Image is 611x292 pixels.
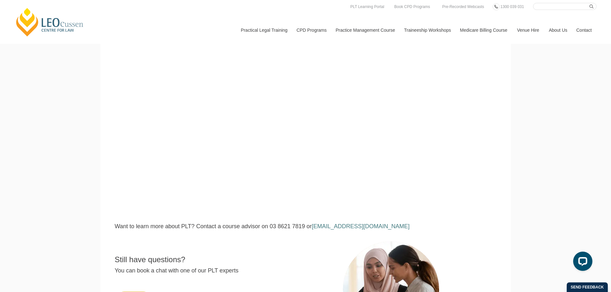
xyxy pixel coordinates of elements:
a: Practical Legal Training [236,16,292,44]
a: Venue Hire [512,16,544,44]
a: [EMAIL_ADDRESS][DOMAIN_NAME] [312,223,410,229]
span: 1300 039 031 [500,4,524,9]
a: CPD Programs [292,16,331,44]
a: Book CPD Programs [393,3,431,10]
h2: Still have questions? [115,255,334,264]
a: [PERSON_NAME] Centre for Law [14,7,85,37]
a: PLT Learning Portal [349,3,386,10]
a: About Us [544,16,572,44]
a: Pre-Recorded Webcasts [441,3,486,10]
p: You can book a chat with one of our PLT experts [115,267,334,274]
a: Practice Management Course [331,16,399,44]
p: Want to learn more about PLT? Contact a course advisor on 03 8621 7819 or [115,223,496,230]
a: Medicare Billing Course [455,16,512,44]
iframe: LiveChat chat widget [568,249,595,276]
a: 1300 039 031 [499,3,525,10]
a: Contact [572,16,597,44]
a: Traineeship Workshops [399,16,455,44]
